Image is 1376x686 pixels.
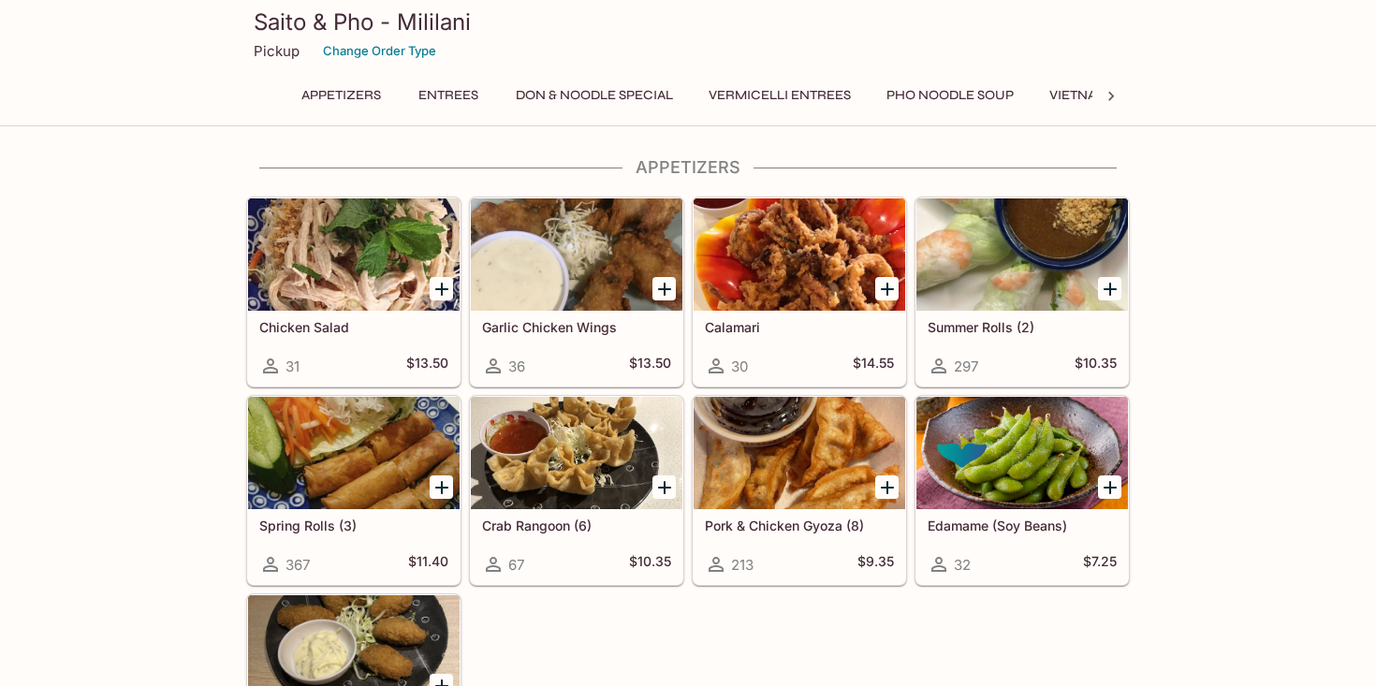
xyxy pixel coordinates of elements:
[731,358,748,375] span: 30
[705,319,894,335] h5: Calamari
[652,475,676,499] button: Add Crab Rangoon (6)
[508,556,524,574] span: 67
[471,198,682,311] div: Garlic Chicken Wings
[254,42,300,60] p: Pickup
[471,397,682,509] div: Crab Rangoon (6)
[482,518,671,533] h5: Crab Rangoon (6)
[857,553,894,576] h5: $9.35
[315,36,445,66] button: Change Order Type
[916,198,1128,311] div: Summer Rolls (2)
[1083,553,1117,576] h5: $7.25
[915,396,1129,585] a: Edamame (Soy Beans)32$7.25
[246,157,1130,178] h4: Appetizers
[408,553,448,576] h5: $11.40
[629,553,671,576] h5: $10.35
[505,82,683,109] button: Don & Noodle Special
[694,397,905,509] div: Pork & Chicken Gyoza (8)
[430,277,453,300] button: Add Chicken Salad
[259,518,448,533] h5: Spring Rolls (3)
[928,518,1117,533] h5: Edamame (Soy Beans)
[1075,355,1117,377] h5: $10.35
[875,277,899,300] button: Add Calamari
[259,319,448,335] h5: Chicken Salad
[916,397,1128,509] div: Edamame (Soy Beans)
[705,518,894,533] h5: Pork & Chicken Gyoza (8)
[248,397,460,509] div: Spring Rolls (3)
[254,7,1122,36] h3: Saito & Pho - Mililani
[629,355,671,377] h5: $13.50
[406,82,490,109] button: Entrees
[1039,82,1237,109] button: Vietnamese Sandwiches
[652,277,676,300] button: Add Garlic Chicken Wings
[693,396,906,585] a: Pork & Chicken Gyoza (8)213$9.35
[247,396,461,585] a: Spring Rolls (3)367$11.40
[430,475,453,499] button: Add Spring Rolls (3)
[508,358,525,375] span: 36
[928,319,1117,335] h5: Summer Rolls (2)
[731,556,754,574] span: 213
[875,475,899,499] button: Add Pork & Chicken Gyoza (8)
[698,82,861,109] button: Vermicelli Entrees
[694,198,905,311] div: Calamari
[247,197,461,387] a: Chicken Salad31$13.50
[285,556,310,574] span: 367
[1098,475,1121,499] button: Add Edamame (Soy Beans)
[915,197,1129,387] a: Summer Rolls (2)297$10.35
[876,82,1024,109] button: Pho Noodle Soup
[470,396,683,585] a: Crab Rangoon (6)67$10.35
[954,358,978,375] span: 297
[470,197,683,387] a: Garlic Chicken Wings36$13.50
[291,82,391,109] button: Appetizers
[248,198,460,311] div: Chicken Salad
[285,358,300,375] span: 31
[482,319,671,335] h5: Garlic Chicken Wings
[406,355,448,377] h5: $13.50
[693,197,906,387] a: Calamari30$14.55
[1098,277,1121,300] button: Add Summer Rolls (2)
[954,556,971,574] span: 32
[853,355,894,377] h5: $14.55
